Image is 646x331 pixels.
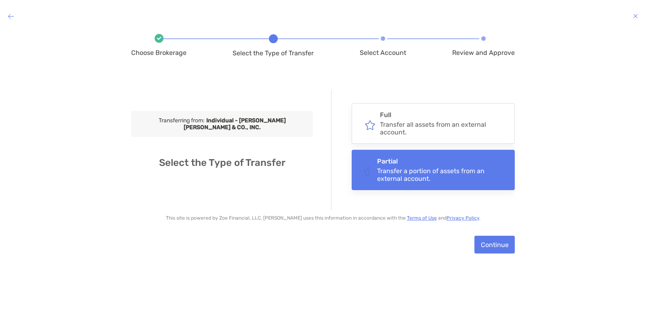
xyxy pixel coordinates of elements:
[377,157,507,165] h4: Partial
[452,49,515,57] span: Review and Approve
[447,215,479,221] a: Privacy Policy
[155,34,164,43] img: Icon check
[474,236,515,253] button: Continue
[131,49,187,57] span: Choose Brokerage
[131,111,313,137] div: Transferring from:
[380,111,507,119] h4: Full
[360,49,406,57] span: Select Account
[377,167,507,182] div: Transfer a portion of assets from an external account.
[233,49,314,57] span: Select the Type of Transfer
[131,215,515,221] p: This site is powered by Zoe Financial, LLC. [PERSON_NAME] uses this information in accordance wit...
[380,121,507,136] div: Transfer all assets from an external account.
[131,157,313,168] h4: Select the Type of Transfer
[184,117,286,131] b: Individual - [PERSON_NAME] [PERSON_NAME] & CO., INC.
[407,215,437,221] a: Terms of Use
